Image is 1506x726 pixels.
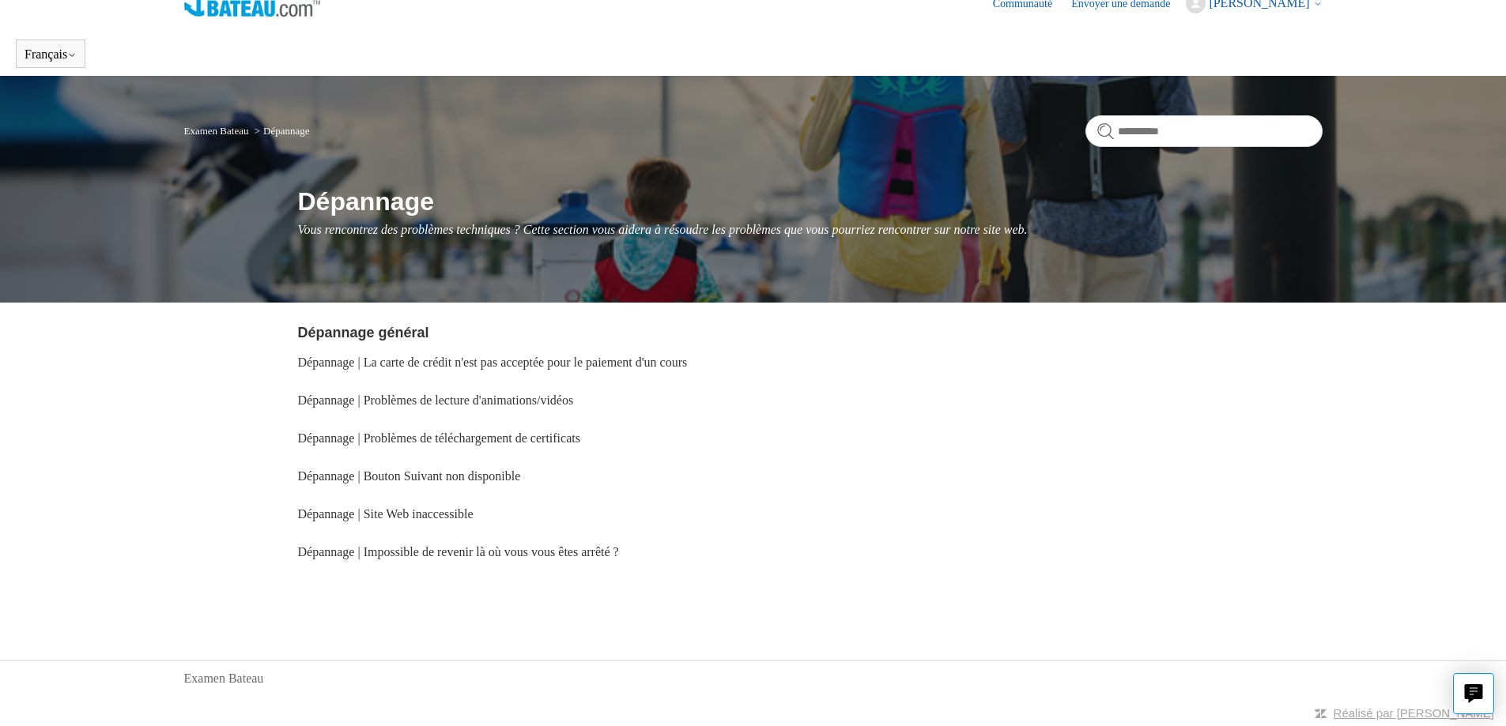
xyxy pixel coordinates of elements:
[298,220,1323,239] p: Vous rencontrez des problèmes techniques ? Cette section vous aidera à résoudre les problèmes que...
[298,545,619,559] a: Dépannage | Impossible de revenir là où vous vous êtes arrêté ?
[298,469,521,483] a: Dépannage | Bouton Suivant non disponible
[298,431,580,445] a: Dépannage | Problèmes de téléchargement de certificats
[298,325,429,340] a: Dépannage général
[184,125,251,137] li: Examen Bateau
[1334,706,1494,720] a: Réalisé par [PERSON_NAME]
[251,125,310,137] li: Dépannage
[298,507,474,521] a: Dépannage | Site Web inaccessible
[25,47,77,62] button: Français
[184,669,264,688] a: Examen Bateau
[298,182,1323,220] h1: Dépannage
[298,355,688,369] a: Dépannage | La carte de crédit n'est pas acceptée pour le paiement d'un cours
[298,393,574,407] a: Dépannage | Problèmes de lecture d'animations/vidéos
[184,125,249,137] a: Examen Bateau
[1453,673,1494,714] button: Live chat
[1085,115,1323,147] input: Rechercher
